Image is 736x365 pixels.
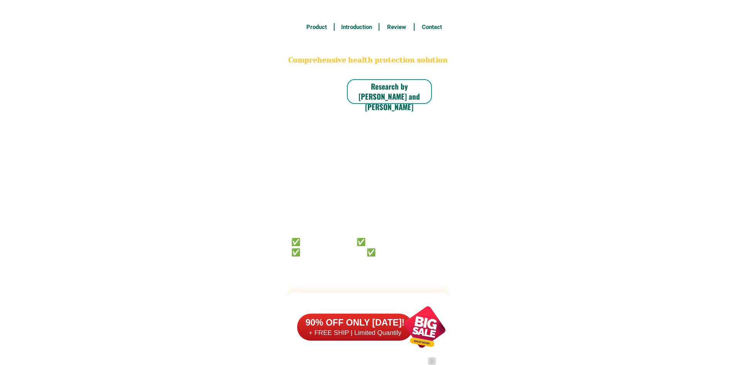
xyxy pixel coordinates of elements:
[347,81,432,112] h6: Research by [PERSON_NAME] and [PERSON_NAME]
[297,329,413,337] h6: + FREE SHIP | Limited Quantily
[287,55,449,66] h2: Comprehensive health protection solution
[338,23,374,32] h6: Introduction
[291,236,423,256] h6: ✅ 𝙰𝚗𝚝𝚒 𝙲𝚊𝚗𝚌𝚎𝚛 ✅ 𝙰𝚗𝚝𝚒 𝚂𝚝𝚛𝚘𝚔𝚎 ✅ 𝙰𝚗𝚝𝚒 𝙳𝚒𝚊𝚋𝚎𝚝𝚒𝚌 ✅ 𝙳𝚒𝚊𝚋𝚎𝚝𝚎𝚜
[287,4,449,16] h3: FREE SHIPPING NATIONWIDE
[428,357,436,365] img: navigation
[303,23,330,32] h6: Product
[384,23,410,32] h6: Review
[287,37,449,55] h2: BONA VITA COFFEE
[297,317,413,329] h6: 90% OFF ONLY [DATE]!
[287,299,449,319] h2: FAKE VS ORIGINAL
[419,23,445,32] h6: Contact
